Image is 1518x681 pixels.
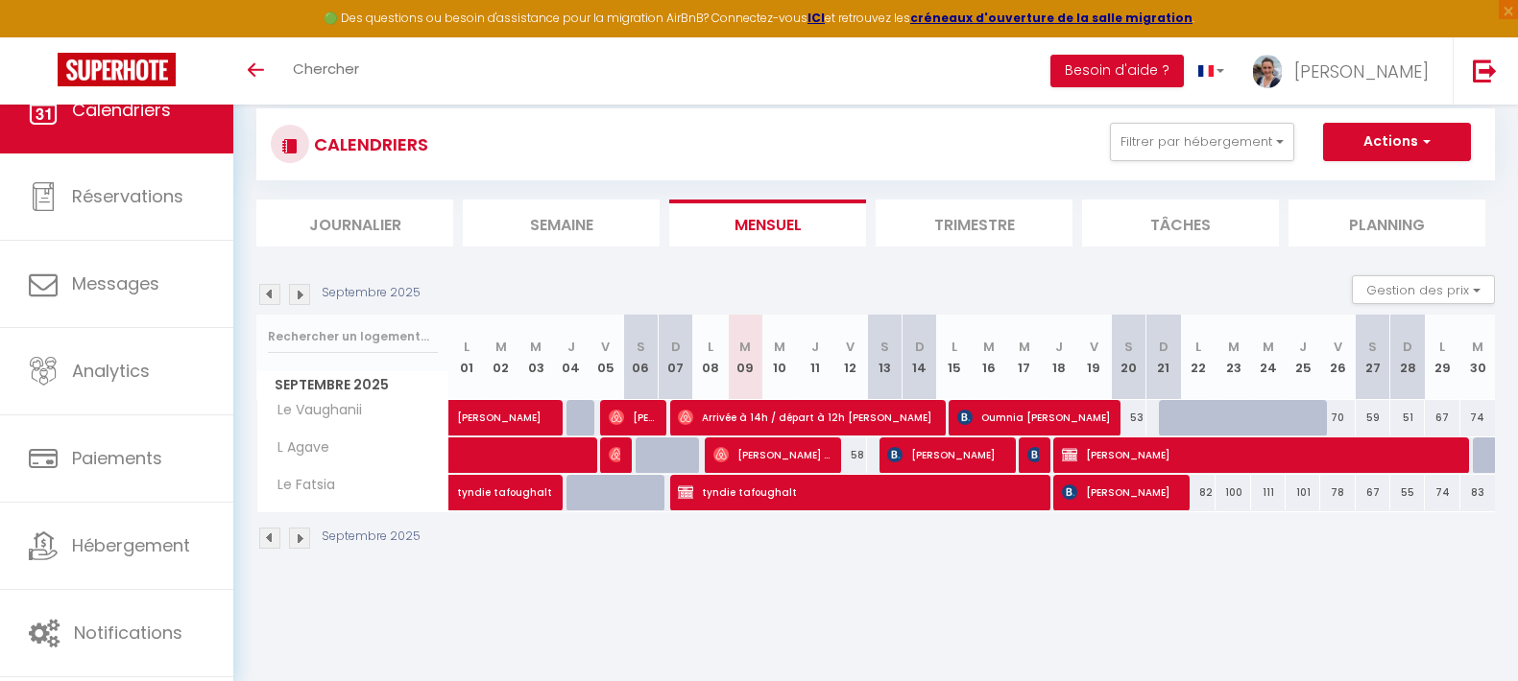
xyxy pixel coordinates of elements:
[518,315,553,400] th: 03
[774,338,785,356] abbr: M
[1472,338,1483,356] abbr: M
[1216,315,1250,400] th: 23
[957,399,1111,435] span: Oumnia [PERSON_NAME]
[903,315,937,400] th: 14
[972,315,1006,400] th: 16
[322,528,421,546] p: Septembre 2025
[1027,436,1039,473] span: [PERSON_NAME]
[1062,474,1180,510] span: [PERSON_NAME]
[1062,436,1464,473] span: [PERSON_NAME]
[293,59,359,79] span: Chercher
[609,436,620,473] span: [PERSON_NAME]
[798,315,832,400] th: 11
[1356,315,1390,400] th: 27
[278,37,373,105] a: Chercher
[846,338,855,356] abbr: V
[910,10,1193,26] a: créneaux d'ouverture de la salle migration
[260,475,340,496] span: Le Fatsia
[807,10,825,26] a: ICI
[1334,338,1342,356] abbr: V
[811,338,819,356] abbr: J
[322,284,421,302] p: Septembre 2025
[1251,315,1286,400] th: 24
[1111,315,1145,400] th: 20
[693,315,728,400] th: 08
[72,533,190,557] span: Hébergement
[1076,315,1111,400] th: 19
[260,400,367,421] span: Le Vaughanii
[463,200,660,247] li: Semaine
[1253,55,1282,88] img: ...
[1356,475,1390,510] div: 67
[1425,400,1459,435] div: 67
[1286,475,1320,510] div: 101
[1439,338,1445,356] abbr: L
[1425,475,1459,510] div: 74
[457,389,590,426] span: [PERSON_NAME]
[708,338,713,356] abbr: L
[832,437,867,473] div: 58
[678,399,938,435] span: Arrivée à 14h / départ à 12h [PERSON_NAME]
[1425,315,1459,400] th: 29
[739,338,751,356] abbr: M
[1460,400,1495,435] div: 74
[457,464,590,501] span: tyndie tafoughalt
[495,338,507,356] abbr: M
[1460,315,1495,400] th: 30
[1390,400,1425,435] div: 51
[658,315,692,400] th: 07
[637,338,645,356] abbr: S
[530,338,542,356] abbr: M
[832,315,867,400] th: 12
[1460,475,1495,510] div: 83
[72,271,159,295] span: Messages
[876,200,1072,247] li: Trimestre
[1320,400,1355,435] div: 70
[1320,315,1355,400] th: 26
[609,399,656,435] span: [PERSON_NAME]
[1323,123,1471,161] button: Actions
[1390,315,1425,400] th: 28
[589,315,623,400] th: 05
[72,184,183,208] span: Réservations
[449,400,484,436] a: [PERSON_NAME]
[72,359,150,383] span: Analytics
[309,123,428,166] h3: CALENDRIERS
[1320,475,1355,510] div: 78
[867,315,902,400] th: 13
[915,338,925,356] abbr: D
[1294,59,1429,83] span: [PERSON_NAME]
[1050,55,1184,87] button: Besoin d'aide ?
[1090,338,1098,356] abbr: V
[1146,315,1181,400] th: 21
[678,474,1045,510] span: tyndie tafoughalt
[1239,37,1453,105] a: ... [PERSON_NAME]
[1181,315,1216,400] th: 22
[1263,338,1274,356] abbr: M
[762,315,797,400] th: 10
[1216,475,1250,510] div: 100
[1368,338,1377,356] abbr: S
[484,315,518,400] th: 02
[1110,123,1294,161] button: Filtrer par hébergement
[1159,338,1169,356] abbr: D
[1124,338,1133,356] abbr: S
[728,315,762,400] th: 09
[1289,200,1485,247] li: Planning
[669,200,866,247] li: Mensuel
[1042,315,1076,400] th: 18
[268,319,438,354] input: Rechercher un logement...
[1019,338,1030,356] abbr: M
[1007,315,1042,400] th: 17
[1299,338,1307,356] abbr: J
[1228,338,1240,356] abbr: M
[713,436,831,473] span: [PERSON_NAME] [PERSON_NAME]
[1286,315,1320,400] th: 25
[464,338,470,356] abbr: L
[983,338,995,356] abbr: M
[256,200,453,247] li: Journalier
[257,371,448,399] span: Septembre 2025
[1352,275,1495,304] button: Gestion des prix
